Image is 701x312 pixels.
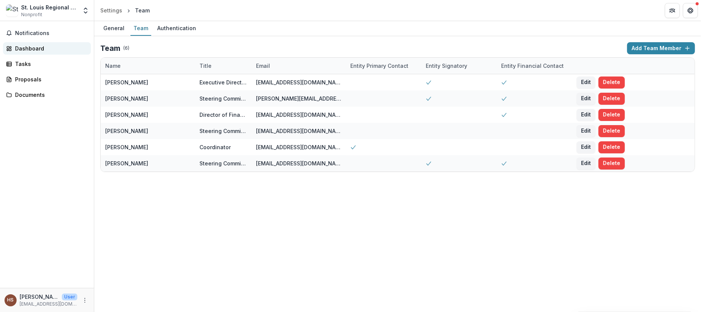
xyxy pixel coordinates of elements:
[252,62,275,70] div: Email
[627,42,695,54] button: Add Team Member
[421,58,497,74] div: Entity Signatory
[20,293,59,301] p: [PERSON_NAME]
[130,21,151,36] a: Team
[256,127,341,135] div: [EMAIL_ADDRESS][DOMAIN_NAME]
[100,6,122,14] div: Settings
[154,21,199,36] a: Authentication
[577,76,595,89] button: Edit
[105,159,148,167] div: [PERSON_NAME]
[497,58,572,74] div: Entity Financial Contact
[15,75,85,83] div: Proposals
[577,141,595,153] button: Edit
[199,127,247,135] div: Steering Committee Member
[3,89,91,101] a: Documents
[665,3,680,18] button: Partners
[80,3,91,18] button: Open entity switcher
[100,44,120,53] h2: Team
[105,127,148,135] div: [PERSON_NAME]
[577,109,595,121] button: Edit
[105,95,148,102] div: [PERSON_NAME]
[154,23,199,34] div: Authentication
[21,11,42,18] span: Nonprofit
[100,21,127,36] a: General
[195,58,252,74] div: Title
[199,111,247,119] div: Director of Finance & Administration, PreventEd
[598,93,625,105] button: Delete
[256,95,341,102] div: [PERSON_NAME][EMAIL_ADDRESS][DOMAIN_NAME]
[346,58,421,74] div: Entity Primary Contact
[3,27,91,39] button: Notifications
[683,3,698,18] button: Get Help
[101,58,195,74] div: Name
[256,159,341,167] div: [EMAIL_ADDRESS][DOMAIN_NAME]
[105,111,148,119] div: [PERSON_NAME]
[15,60,85,68] div: Tasks
[15,44,85,52] div: Dashboard
[123,45,129,52] p: ( 6 )
[80,296,89,305] button: More
[199,78,247,86] div: Executive Director, PreventEd
[256,111,341,119] div: [EMAIL_ADDRESS][DOMAIN_NAME]
[130,23,151,34] div: Team
[252,58,346,74] div: Email
[421,62,472,70] div: Entity Signatory
[105,78,148,86] div: [PERSON_NAME]
[577,93,595,105] button: Edit
[6,5,18,17] img: St. Louis Regional Suicide Prevention Coalition
[3,73,91,86] a: Proposals
[256,78,341,86] div: [EMAIL_ADDRESS][DOMAIN_NAME]
[256,143,341,151] div: [EMAIL_ADDRESS][DOMAIN_NAME]
[3,42,91,55] a: Dashboard
[199,143,231,151] div: Coordinator
[97,5,125,16] a: Settings
[346,62,413,70] div: Entity Primary Contact
[105,143,148,151] div: [PERSON_NAME]
[100,23,127,34] div: General
[199,95,247,102] div: Steering Committee Member
[577,125,595,137] button: Edit
[21,3,77,11] div: St. Louis Regional Suicide Prevention Coalition
[15,30,88,37] span: Notifications
[15,91,85,99] div: Documents
[8,298,14,303] div: Hannah Schleicher
[598,141,625,153] button: Delete
[598,76,625,89] button: Delete
[598,109,625,121] button: Delete
[20,301,77,307] p: [EMAIL_ADDRESS][DOMAIN_NAME]
[577,158,595,170] button: Edit
[195,62,216,70] div: Title
[199,159,247,167] div: Steering Committee Member
[3,58,91,70] a: Tasks
[101,62,125,70] div: Name
[62,294,77,300] p: User
[97,5,153,16] nav: breadcrumb
[135,6,150,14] div: Team
[598,125,625,137] button: Delete
[598,158,625,170] button: Delete
[497,62,568,70] div: Entity Financial Contact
